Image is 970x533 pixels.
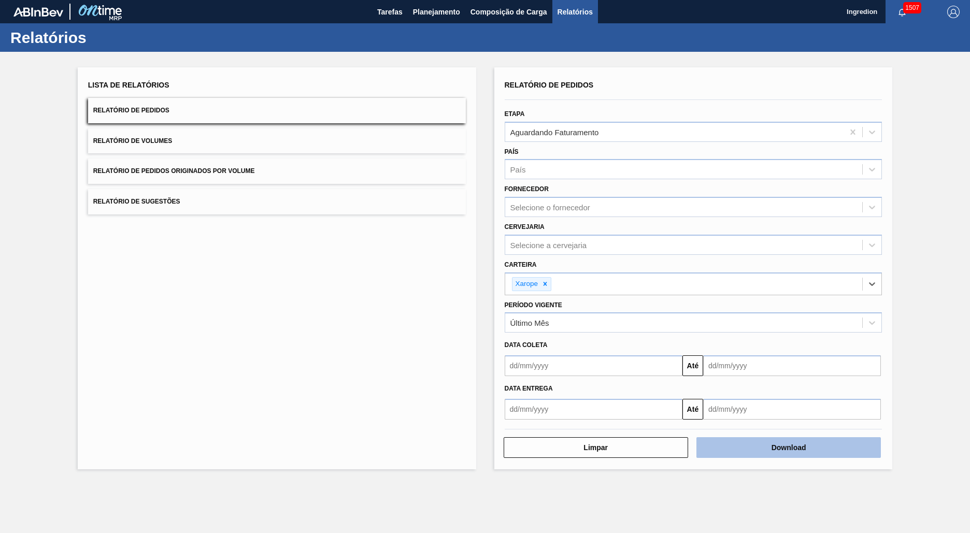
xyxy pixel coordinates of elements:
[682,399,703,420] button: Até
[903,2,921,13] span: 1507
[88,159,466,184] button: Relatório de Pedidos Originados por Volume
[696,437,881,458] button: Download
[505,399,682,420] input: dd/mm/yyyy
[505,385,553,392] span: Data Entrega
[505,261,537,268] label: Carteira
[470,6,547,18] span: Composição de Carga
[413,6,460,18] span: Planejamento
[88,81,169,89] span: Lista de Relatórios
[703,399,881,420] input: dd/mm/yyyy
[505,355,682,376] input: dd/mm/yyyy
[505,110,525,118] label: Etapa
[88,128,466,154] button: Relatório de Volumes
[512,278,540,291] div: Xarope
[510,165,526,174] div: País
[947,6,960,18] img: Logout
[377,6,403,18] span: Tarefas
[88,189,466,214] button: Relatório de Sugestões
[505,301,562,309] label: Período Vigente
[510,203,590,212] div: Selecione o fornecedor
[510,127,599,136] div: Aguardando Faturamento
[886,5,919,19] button: Notificações
[505,81,594,89] span: Relatório de Pedidos
[510,240,587,249] div: Selecione a cervejaria
[682,355,703,376] button: Até
[505,341,548,349] span: Data coleta
[93,107,169,114] span: Relatório de Pedidos
[505,223,545,231] label: Cervejaria
[88,98,466,123] button: Relatório de Pedidos
[505,148,519,155] label: País
[504,437,688,458] button: Limpar
[93,198,180,205] span: Relatório de Sugestões
[93,167,255,175] span: Relatório de Pedidos Originados por Volume
[93,137,172,145] span: Relatório de Volumes
[505,185,549,193] label: Fornecedor
[558,6,593,18] span: Relatórios
[13,7,63,17] img: TNhmsLtSVTkK8tSr43FrP2fwEKptu5GPRR3wAAAABJRU5ErkJggg==
[510,319,549,327] div: Último Mês
[703,355,881,376] input: dd/mm/yyyy
[10,32,194,44] h1: Relatórios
